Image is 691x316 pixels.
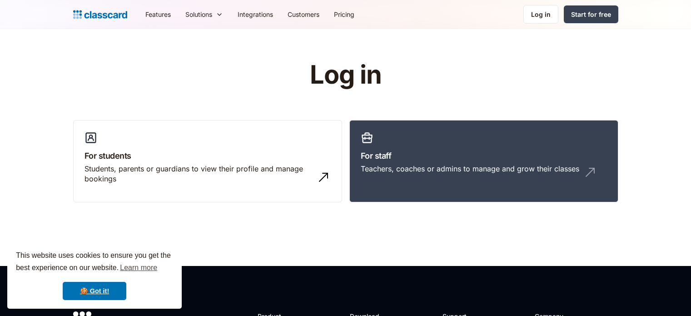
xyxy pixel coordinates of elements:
[185,10,212,19] div: Solutions
[73,8,127,21] a: Logo
[63,282,126,300] a: dismiss cookie message
[361,164,579,174] div: Teachers, coaches or admins to manage and grow their classes
[201,61,490,89] h1: Log in
[349,120,618,203] a: For staffTeachers, coaches or admins to manage and grow their classes
[178,4,230,25] div: Solutions
[119,261,159,275] a: learn more about cookies
[230,4,280,25] a: Integrations
[280,4,327,25] a: Customers
[7,241,182,309] div: cookieconsent
[327,4,362,25] a: Pricing
[571,10,611,19] div: Start for free
[564,5,618,23] a: Start for free
[531,10,551,19] div: Log in
[138,4,178,25] a: Features
[361,150,607,162] h3: For staff
[523,5,558,24] a: Log in
[85,164,313,184] div: Students, parents or guardians to view their profile and manage bookings
[85,150,331,162] h3: For students
[73,120,342,203] a: For studentsStudents, parents or guardians to view their profile and manage bookings
[16,250,173,275] span: This website uses cookies to ensure you get the best experience on our website.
